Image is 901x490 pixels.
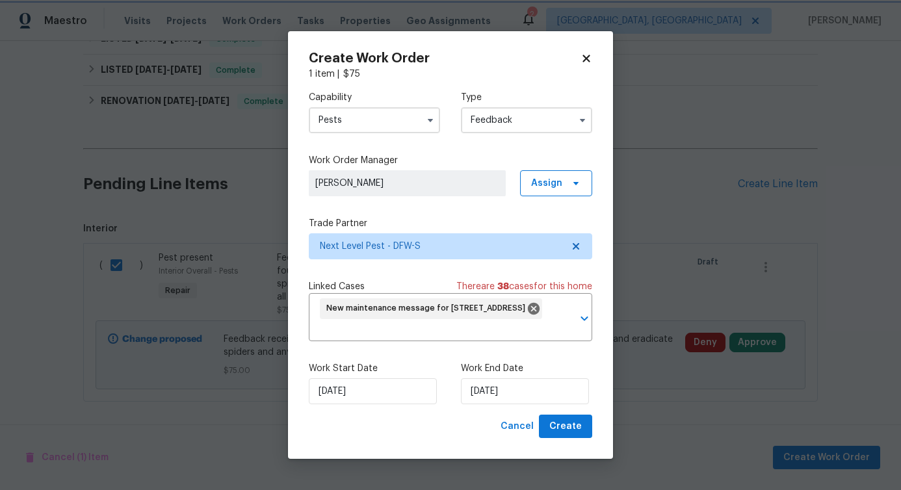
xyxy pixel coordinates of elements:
span: Next Level Pest - DFW-S [320,240,562,253]
input: M/D/YYYY [309,378,437,404]
button: Show options [423,112,438,128]
span: Create [549,419,582,435]
button: Show options [575,112,590,128]
span: 38 [497,282,509,291]
button: Create [539,415,592,439]
span: $ 75 [343,70,360,79]
label: Trade Partner [309,217,592,230]
h2: Create Work Order [309,52,581,65]
label: Work Order Manager [309,154,592,167]
button: Open [575,309,594,328]
span: Assign [531,177,562,190]
label: Work End Date [461,362,592,375]
label: Work Start Date [309,362,440,375]
label: Type [461,91,592,104]
div: 1 item | [309,68,592,81]
label: Capability [309,91,440,104]
input: Select... [309,107,440,133]
span: Linked Cases [309,280,365,293]
div: New maintenance message for [STREET_ADDRESS] [320,298,542,319]
span: New maintenance message for [STREET_ADDRESS] [326,303,530,314]
button: Cancel [495,415,539,439]
input: Select... [461,107,592,133]
span: Cancel [501,419,534,435]
span: [PERSON_NAME] [315,177,499,190]
span: There are case s for this home [456,280,592,293]
input: M/D/YYYY [461,378,589,404]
